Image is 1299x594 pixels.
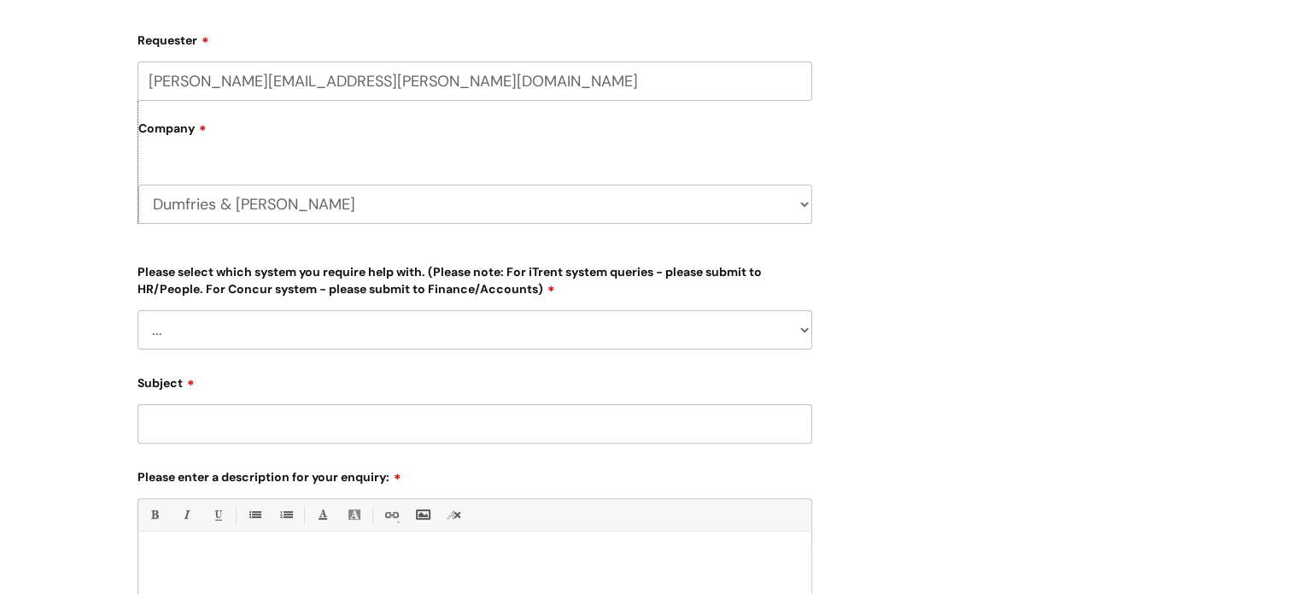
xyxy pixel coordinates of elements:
label: Requester [138,27,812,48]
a: Italic (Ctrl-I) [175,504,196,526]
a: Underline(Ctrl-U) [207,504,228,526]
a: • Unordered List (Ctrl-Shift-7) [243,504,265,526]
label: Company [138,115,812,154]
a: Remove formatting (Ctrl-\) [443,504,465,526]
label: Subject [138,370,812,391]
a: Back Color [343,504,365,526]
label: Please select which system you require help with. (Please note: For iTrent system queries - pleas... [138,262,812,297]
a: Link [380,504,401,526]
input: Email [138,62,812,101]
a: Insert Image... [412,504,433,526]
a: Bold (Ctrl-B) [143,504,165,526]
a: Font Color [312,504,333,526]
label: Please enter a description for your enquiry: [138,464,812,485]
a: 1. Ordered List (Ctrl-Shift-8) [275,504,296,526]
